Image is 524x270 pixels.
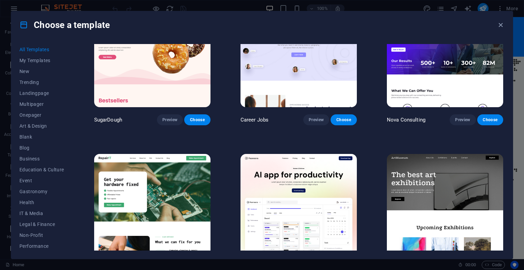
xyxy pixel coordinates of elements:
[19,178,64,183] span: Event
[19,219,64,230] button: Legal & Finance
[19,90,64,96] span: Landingpage
[19,134,64,140] span: Blank
[387,116,425,123] p: Nova Consulting
[19,186,64,197] button: Gastronomy
[19,47,64,52] span: All Templates
[19,99,64,110] button: Multipager
[184,114,210,125] button: Choose
[387,154,503,261] img: Art Museum
[19,142,64,153] button: Blog
[19,88,64,99] button: Landingpage
[19,101,64,107] span: Multipager
[19,175,64,186] button: Event
[19,200,64,205] span: Health
[19,153,64,164] button: Business
[303,114,329,125] button: Preview
[94,116,122,123] p: SugarDough
[19,211,64,216] span: IT & Media
[336,117,351,123] span: Choose
[19,66,64,77] button: New
[455,117,470,123] span: Preview
[157,114,183,125] button: Preview
[19,208,64,219] button: IT & Media
[19,123,64,129] span: Art & Design
[19,189,64,194] span: Gastronomy
[331,114,356,125] button: Choose
[19,230,64,241] button: Non-Profit
[19,156,64,161] span: Business
[483,117,498,123] span: Choose
[19,241,64,252] button: Performance
[19,69,64,74] span: New
[19,58,64,63] span: My Templates
[477,114,503,125] button: Choose
[19,222,64,227] span: Legal & Finance
[19,131,64,142] button: Blank
[94,154,210,261] img: RepairIT
[19,167,64,172] span: Education & Culture
[241,154,357,261] img: Peoneera
[19,80,64,85] span: Trending
[241,116,269,123] p: Career Jobs
[19,55,64,66] button: My Templates
[309,117,324,123] span: Preview
[450,114,476,125] button: Preview
[19,120,64,131] button: Art & Design
[19,164,64,175] button: Education & Culture
[19,145,64,151] span: Blog
[19,110,64,120] button: Onepager
[162,117,177,123] span: Preview
[19,197,64,208] button: Health
[19,112,64,118] span: Onepager
[190,117,205,123] span: Choose
[19,44,64,55] button: All Templates
[19,77,64,88] button: Trending
[19,19,110,30] h4: Choose a template
[19,232,64,238] span: Non-Profit
[19,243,64,249] span: Performance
